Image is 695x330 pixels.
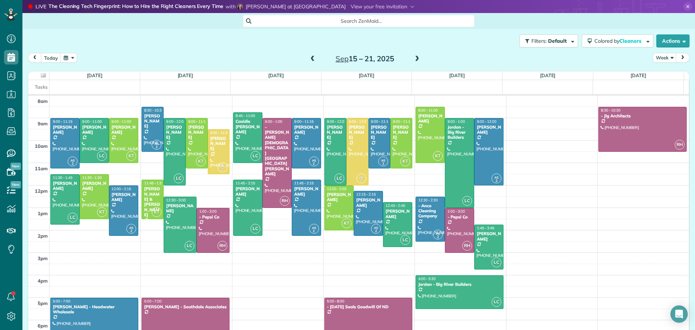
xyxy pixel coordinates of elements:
span: KT [152,207,161,217]
span: RH [218,241,227,251]
span: 9:00 - 11:15 [188,119,208,124]
small: 2 [309,228,319,235]
div: [PERSON_NAME] [144,113,161,129]
a: [DATE] [359,72,374,78]
div: [PERSON_NAME] [111,192,136,202]
small: 2 [309,160,319,167]
span: RH [462,241,472,251]
div: [PERSON_NAME] [476,231,501,242]
span: 3pm [38,255,48,261]
span: 9:00 - 12:00 [349,119,368,124]
a: [DATE] [87,72,102,78]
span: 9am [38,121,48,126]
div: [PERSON_NAME] [210,136,228,151]
div: - Anco Cleaning Company [418,203,443,219]
span: [PERSON_NAME] at [GEOGRAPHIC_DATA] [246,3,346,10]
div: Jordan - Big River Builders [418,282,501,287]
span: 2pm [38,233,48,239]
div: [PERSON_NAME] [356,197,381,208]
span: LC [334,174,344,183]
span: 8am [38,98,48,104]
strong: The Cleaning Tech Fingerprint: How to Hire the Right Cleaners Every Time [49,3,223,11]
small: 2 [68,160,77,167]
span: KT [342,218,351,228]
button: prev [28,53,42,63]
span: AS [312,158,316,162]
div: [PERSON_NAME] [52,125,77,135]
span: JW [359,175,364,179]
div: [PERSON_NAME] [327,192,351,202]
span: 9:30 - 11:30 [210,130,230,135]
div: Casidie [PERSON_NAME] [235,119,260,134]
span: 9:00 - 12:00 [327,119,346,124]
span: LC [185,241,194,251]
small: 2 [371,228,380,235]
span: LC [97,151,107,161]
span: 12:00 - 2:15 [111,187,131,191]
span: 9:00 - 11:00 [111,119,131,124]
span: AS [129,226,133,230]
span: 5pm [38,300,48,306]
div: [PERSON_NAME] [82,181,107,191]
span: 12:15 - 2:15 [356,192,376,197]
span: 8:30 - 11:00 [418,108,438,113]
div: [PERSON_NAME] [327,125,344,140]
div: - [DATE] Seals Goodwill Of ND [327,304,410,309]
button: next [676,53,690,63]
span: AS [312,226,316,230]
div: Jordan - Big River Builders [447,125,472,140]
span: LC [400,235,410,245]
span: 1:00 - 3:00 [199,209,216,214]
button: Filters: Default [519,34,578,47]
div: [PERSON_NAME] [476,125,501,135]
span: RH [675,140,685,150]
div: - Jlg Architects [601,113,685,118]
span: 11am [35,166,48,171]
span: 9:00 - 11:15 [294,119,314,124]
div: [PERSON_NAME] - Southdale Associates [144,304,227,309]
span: KT [400,156,410,166]
div: [PERSON_NAME] [82,125,107,135]
a: Filters: Default [516,34,578,47]
span: 1:45 - 3:45 [477,226,494,230]
span: 4:00 - 5:30 [418,276,435,281]
span: Default [548,38,567,44]
div: [PERSON_NAME] [111,125,136,135]
span: AS [381,158,385,162]
a: [DATE] [631,72,646,78]
div: [PERSON_NAME] [294,186,319,197]
span: KT [97,207,107,217]
span: 11:30 - 1:45 [53,175,72,180]
span: 5:00 - 8:00 [327,299,344,304]
span: 12:30 - 2:30 [418,198,438,202]
span: 11:45 - 1:30 [144,181,164,185]
div: - [PERSON_NAME][DEMOGRAPHIC_DATA][GEOGRAPHIC_DATA][PERSON_NAME] [265,125,290,177]
span: 5:00 - 7:00 [144,299,161,304]
span: 12:45 - 2:45 [386,203,405,208]
span: 12:00 - 2:00 [327,187,346,191]
small: 2 [433,234,442,241]
span: AS [494,175,498,179]
span: LC [250,224,260,234]
a: [DATE] [449,72,465,78]
button: today [41,53,61,63]
span: Filters: [531,38,547,44]
div: [PERSON_NAME] [371,125,388,140]
small: 2 [152,144,161,151]
span: 5:00 - 7:00 [53,299,70,304]
span: 4pm [38,278,48,284]
small: 2 [492,177,501,184]
span: Colored by [594,38,644,44]
a: [DATE] [268,72,284,78]
div: [PERSON_NAME] & [PERSON_NAME] [144,186,161,217]
div: [PERSON_NAME] [166,203,194,214]
div: [PERSON_NAME] [349,125,366,140]
button: Actions [656,34,690,47]
img: libby-de-lucien-77da18b5e327069b8864256f4561c058dd9510108410bc45ca77b9bc9613edd4.jpg [237,4,243,9]
span: 8:45 - 11:00 [236,113,255,118]
div: - Pepsi Co [199,214,227,220]
span: LC [492,297,501,307]
span: 9:00 - 12:00 [477,119,496,124]
span: New [10,181,21,188]
div: - Pepsi Co [447,214,472,220]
